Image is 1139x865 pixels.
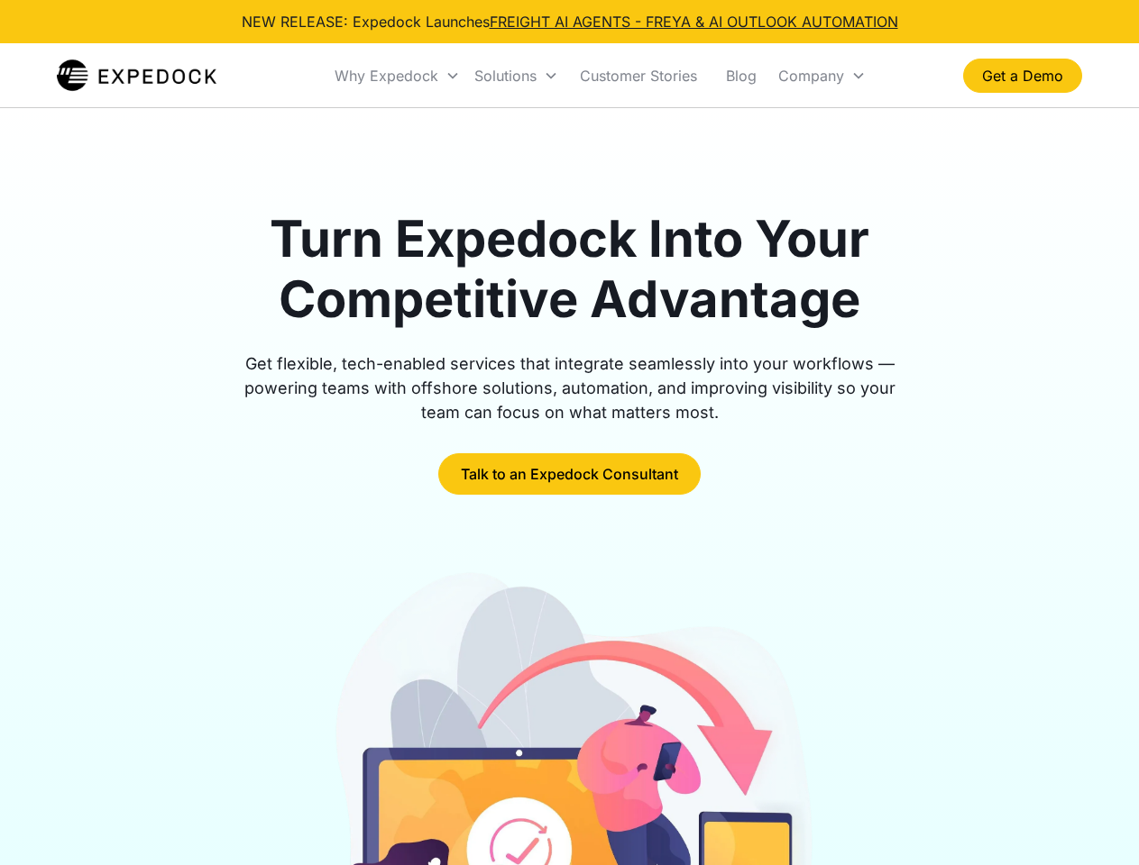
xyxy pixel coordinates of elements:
[474,67,537,85] div: Solutions
[1049,778,1139,865] iframe: Chat Widget
[490,13,898,31] a: FREIGHT AI AGENTS - FREYA & AI OUTLOOK AUTOMATION
[57,58,216,94] a: home
[771,45,873,106] div: Company
[712,45,771,106] a: Blog
[224,351,916,424] div: Get flexible, tech-enabled services that integrate seamlessly into your workflows — powering team...
[335,67,438,85] div: Why Expedock
[963,59,1082,93] a: Get a Demo
[57,58,216,94] img: Expedock Logo
[565,45,712,106] a: Customer Stories
[224,209,916,330] h1: Turn Expedock Into Your Competitive Advantage
[242,11,898,32] div: NEW RELEASE: Expedock Launches
[778,67,844,85] div: Company
[438,453,701,495] a: Talk to an Expedock Consultant
[327,45,467,106] div: Why Expedock
[467,45,565,106] div: Solutions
